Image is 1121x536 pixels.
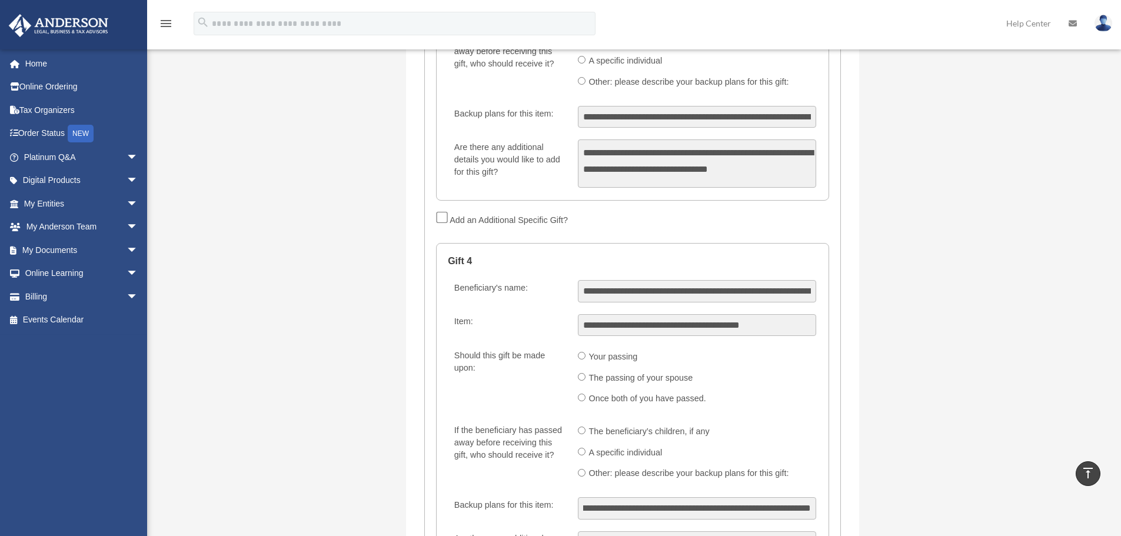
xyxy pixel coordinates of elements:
[1081,466,1095,480] i: vertical_align_top
[127,238,150,262] span: arrow_drop_down
[449,348,568,411] label: Should this gift be made upon:
[586,389,711,408] label: Once both of you have passed.
[586,348,643,367] label: Your passing
[8,238,156,262] a: My Documentsarrow_drop_down
[586,52,667,71] label: A specific individual
[8,52,156,75] a: Home
[448,244,817,279] legend: Gift 4
[127,215,150,239] span: arrow_drop_down
[449,280,568,302] label: Beneficiary's name:
[8,262,156,285] a: Online Learningarrow_drop_down
[8,75,156,99] a: Online Ordering
[1095,15,1112,32] img: User Pic
[159,21,173,31] a: menu
[8,285,156,308] a: Billingarrow_drop_down
[127,285,150,309] span: arrow_drop_down
[449,497,568,520] label: Backup plans for this item:
[454,424,566,461] div: If the beneficiary has passed away before receiving this gift, who should receive it?
[1076,461,1100,486] a: vertical_align_top
[449,106,568,128] label: Backup plans for this item:
[586,73,794,92] label: Other: please describe your backup plans for this gift:
[5,14,112,37] img: Anderson Advisors Platinum Portal
[197,16,209,29] i: search
[8,308,156,332] a: Events Calendar
[449,314,568,337] label: Item:
[586,464,794,483] label: Other: please describe your backup plans for this gift:
[586,369,698,388] label: The passing of your spouse
[8,98,156,122] a: Tax Organizers
[586,422,715,441] label: The beneficiary’s children, if any
[127,169,150,193] span: arrow_drop_down
[8,215,156,239] a: My Anderson Teamarrow_drop_down
[8,122,156,146] a: Order StatusNEW
[454,33,566,70] div: If the beneficiary has passed away before receiving this gift, who should receive it?
[127,192,150,216] span: arrow_drop_down
[446,211,573,230] label: Add an Additional Specific Gift?
[127,145,150,169] span: arrow_drop_down
[68,125,94,142] div: NEW
[127,262,150,286] span: arrow_drop_down
[159,16,173,31] i: menu
[586,444,667,462] label: A specific individual
[8,169,156,192] a: Digital Productsarrow_drop_down
[8,192,156,215] a: My Entitiesarrow_drop_down
[8,145,156,169] a: Platinum Q&Aarrow_drop_down
[449,139,568,188] label: Are there any additional details you would like to add for this gift?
